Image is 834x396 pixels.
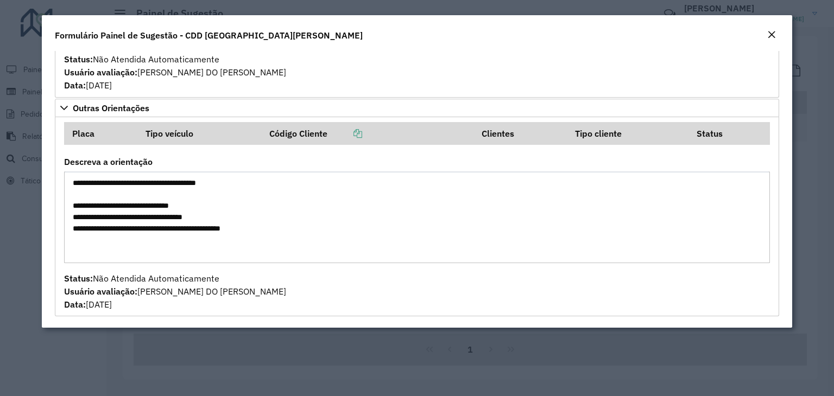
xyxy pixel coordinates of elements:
div: Outras Orientações [55,117,779,317]
button: Close [764,28,779,42]
th: Clientes [474,122,567,145]
em: Fechar [767,30,776,39]
th: Tipo cliente [568,122,690,145]
th: Placa [64,122,138,145]
label: Descreva a orientação [64,155,153,168]
th: Tipo veículo [138,122,262,145]
span: Não Atendida Automaticamente [PERSON_NAME] DO [PERSON_NAME] [DATE] [64,273,286,310]
span: Não Atendida Automaticamente [PERSON_NAME] DO [PERSON_NAME] [DATE] [64,54,286,91]
h4: Formulário Painel de Sugestão - CDD [GEOGRAPHIC_DATA][PERSON_NAME] [55,29,363,42]
strong: Data: [64,80,86,91]
strong: Status: [64,273,93,284]
strong: Status: [64,54,93,65]
th: Status [689,122,770,145]
strong: Usuário avaliação: [64,67,137,78]
a: Outras Orientações [55,99,779,117]
span: Outras Orientações [73,104,149,112]
strong: Data: [64,299,86,310]
strong: Usuário avaliação: [64,286,137,297]
a: Copiar [327,128,362,139]
th: Código Cliente [262,122,474,145]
